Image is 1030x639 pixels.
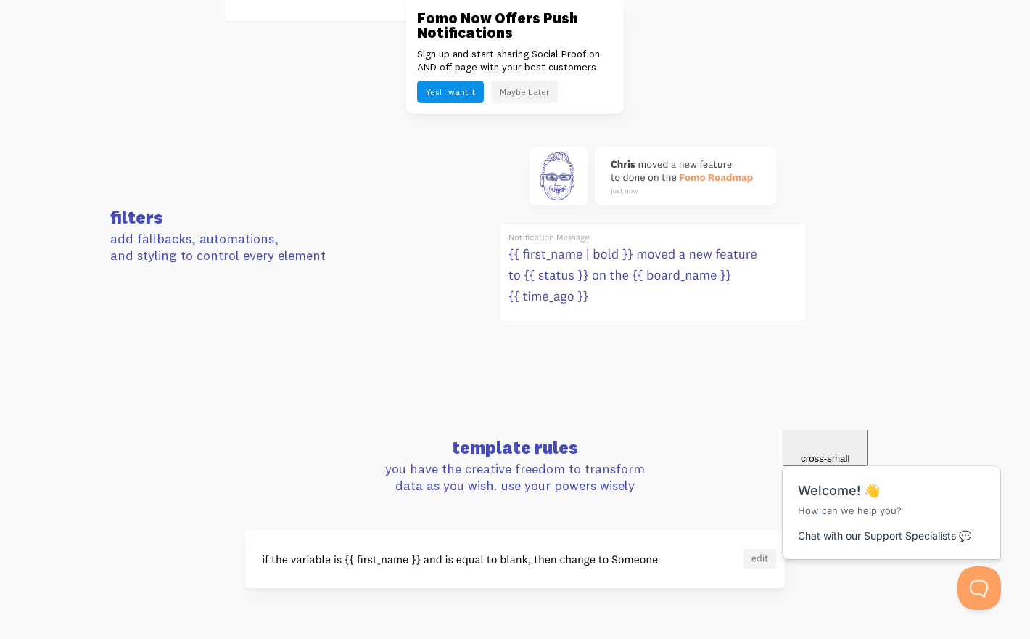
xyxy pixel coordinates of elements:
h3: Fomo Now Offers Push Notifications [417,11,613,40]
p: add fallbacks, automations, and styling to control every element [110,230,368,264]
p: you have the creative freedom to transform data as you wish. use your powers wisely [110,460,920,494]
h3: template rules [110,439,920,456]
p: Sign up and start sharing Social Proof on AND off page with your best customers [417,47,613,73]
img: template-rules-4e8edb3b167c915cb1aaaf59280f2ab67a7c53d86f64bb54de29b0587e5a560c.svg [245,529,785,588]
iframe: Help Scout Beacon - Messages and Notifications [775,430,1009,566]
iframe: Help Scout Beacon - Open [957,566,1001,610]
h3: filters [110,208,368,226]
button: Maybe Later [491,81,558,103]
button: Yes! I want it [417,81,484,103]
